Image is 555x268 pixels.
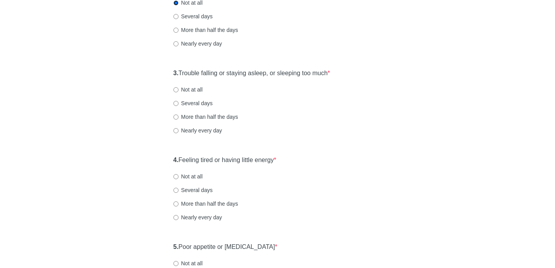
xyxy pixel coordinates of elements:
input: Not at all [173,0,179,5]
input: Several days [173,188,179,193]
input: Nearly every day [173,41,179,46]
label: More than half the days [173,26,238,34]
input: Nearly every day [173,128,179,133]
label: Several days [173,12,213,20]
input: Several days [173,101,179,106]
input: Nearly every day [173,215,179,220]
input: Not at all [173,174,179,179]
label: Several days [173,186,213,194]
input: More than half the days [173,115,179,120]
input: Not at all [173,261,179,266]
input: More than half the days [173,201,179,206]
input: Not at all [173,87,179,92]
strong: 5. [173,243,179,250]
label: More than half the days [173,113,238,121]
label: Nearly every day [173,213,222,221]
strong: 4. [173,157,179,163]
input: Several days [173,14,179,19]
label: Nearly every day [173,127,222,134]
label: Trouble falling or staying asleep, or sleeping too much [173,69,330,78]
label: More than half the days [173,200,238,208]
strong: 3. [173,70,179,76]
label: Not at all [173,173,203,180]
label: Feeling tired or having little energy [173,156,276,165]
label: Several days [173,99,213,107]
label: Not at all [173,259,203,267]
input: More than half the days [173,28,179,33]
label: Not at all [173,86,203,93]
label: Nearly every day [173,40,222,48]
label: Poor appetite or [MEDICAL_DATA] [173,243,277,252]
